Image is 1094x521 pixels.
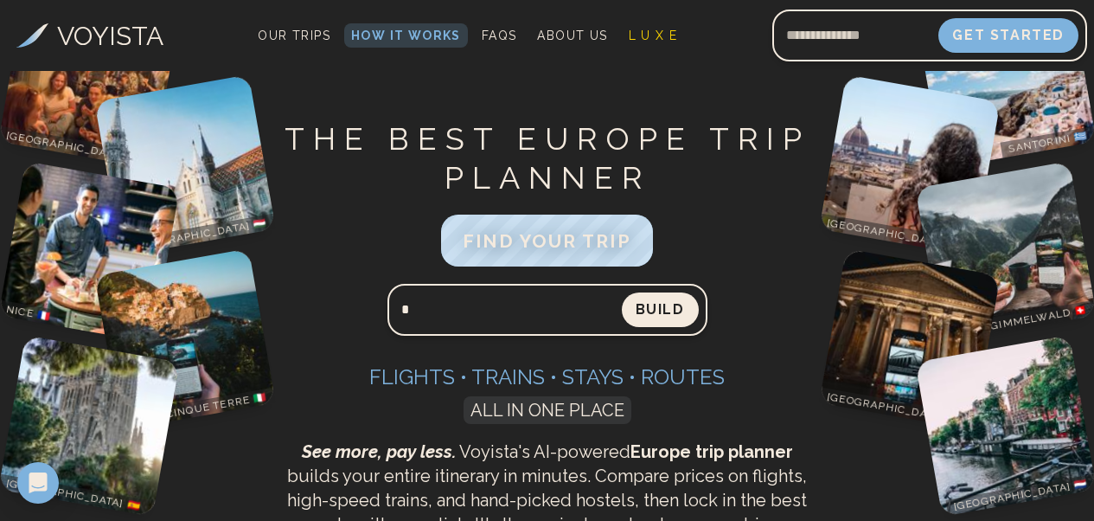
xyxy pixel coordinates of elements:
input: Search query [387,289,622,331]
a: About Us [530,23,614,48]
span: How It Works [351,29,461,42]
span: About Us [537,29,607,42]
h1: THE BEST EUROPE TRIP PLANNER [280,119,814,197]
button: FIND YOUR TRIP [441,215,652,267]
img: Voyista Logo [16,23,48,48]
span: ALL IN ONE PLACE [464,396,631,424]
img: Budapest [94,74,275,255]
a: FIND YOUR TRIP [441,235,652,251]
div: Open Intercom Messenger [17,462,59,504]
button: Get Started [938,18,1078,53]
a: How It Works [344,23,468,48]
span: See more, pay less. [302,441,456,462]
span: L U X E [629,29,678,42]
a: FAQs [475,23,524,48]
input: Email address [772,15,938,56]
h3: VOYISTA [57,16,163,55]
h3: Flights • Trains • Stays • Routes [280,363,814,391]
a: L U X E [622,23,685,48]
img: Cinque Terre [94,248,275,429]
span: Our Trips [258,29,330,42]
strong: Europe trip planner [630,441,793,462]
button: Build [622,293,699,327]
span: FIND YOUR TRIP [463,230,630,252]
span: FAQs [482,29,517,42]
a: Our Trips [251,23,337,48]
a: VOYISTA [16,16,163,55]
img: Florence [819,74,1000,255]
img: Rome [819,248,1000,429]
